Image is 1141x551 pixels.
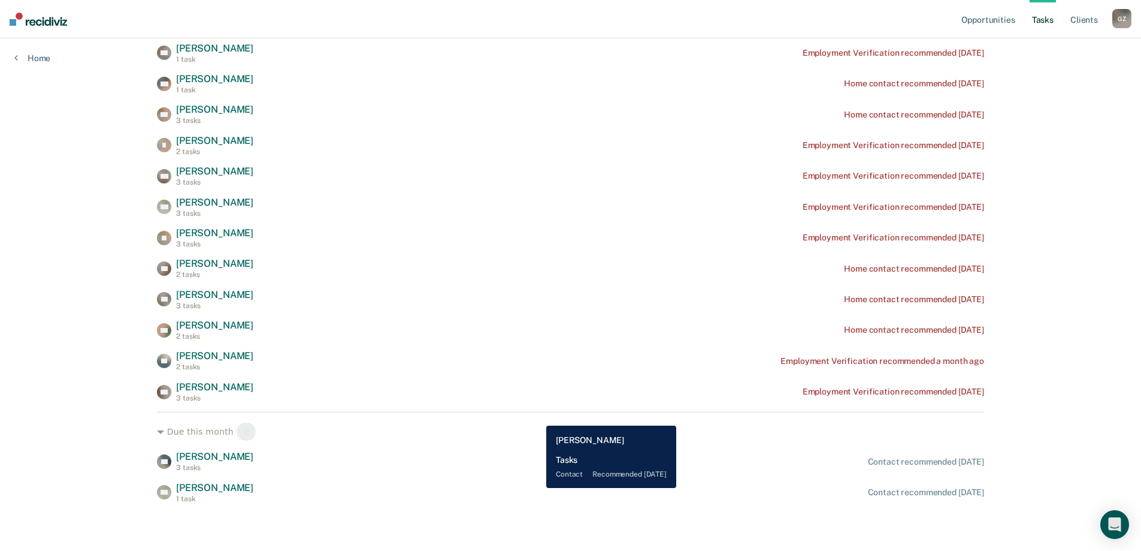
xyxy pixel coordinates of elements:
div: 2 tasks [176,332,253,341]
div: 3 tasks [176,302,253,310]
button: GZ [1112,9,1131,28]
img: Recidiviz [10,13,67,26]
div: 3 tasks [176,116,253,125]
span: [PERSON_NAME] [176,43,253,54]
div: Contact recommended [DATE] [868,457,984,467]
div: 1 task [176,495,253,503]
div: Home contact recommended [DATE] [844,294,984,305]
a: Home [14,53,50,64]
div: Home contact recommended [DATE] [844,79,984,89]
div: 2 tasks [176,363,253,371]
div: Open Intercom Messenger [1100,510,1129,539]
div: G Z [1112,9,1131,28]
div: Employment Verification recommended [DATE] [803,202,984,212]
span: [PERSON_NAME] [176,320,253,331]
div: Employment Verification recommended a month ago [780,356,983,366]
span: [PERSON_NAME] [176,197,253,208]
div: Contact recommended [DATE] [868,487,984,498]
div: 2 tasks [176,147,253,156]
span: [PERSON_NAME] [176,381,253,393]
div: Employment Verification recommended [DATE] [803,387,984,397]
div: Employment Verification recommended [DATE] [803,171,984,181]
span: [PERSON_NAME] [176,350,253,362]
span: [PERSON_NAME] [176,135,253,146]
span: 2 [236,422,256,441]
span: [PERSON_NAME] [176,104,253,115]
span: [PERSON_NAME] [176,482,253,493]
div: 1 task [176,55,253,64]
div: Home contact recommended [DATE] [844,325,984,335]
div: 2 tasks [176,270,253,279]
span: [PERSON_NAME] [176,258,253,269]
div: Due this month 2 [157,422,984,441]
span: [PERSON_NAME] [176,451,253,462]
span: [PERSON_NAME] [176,165,253,177]
div: 3 tasks [176,209,253,218]
span: [PERSON_NAME] [176,289,253,300]
div: Employment Verification recommended [DATE] [803,140,984,150]
div: 3 tasks [176,463,253,472]
div: 3 tasks [176,240,253,248]
div: 1 task [176,86,253,94]
div: Employment Verification recommended [DATE] [803,233,984,243]
div: Employment Verification recommended [DATE] [803,48,984,58]
div: Home contact recommended [DATE] [844,110,984,120]
div: Home contact recommended [DATE] [844,264,984,274]
div: 3 tasks [176,178,253,186]
div: 3 tasks [176,394,253,402]
span: [PERSON_NAME] [176,227,253,239]
span: [PERSON_NAME] [176,73,253,85]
